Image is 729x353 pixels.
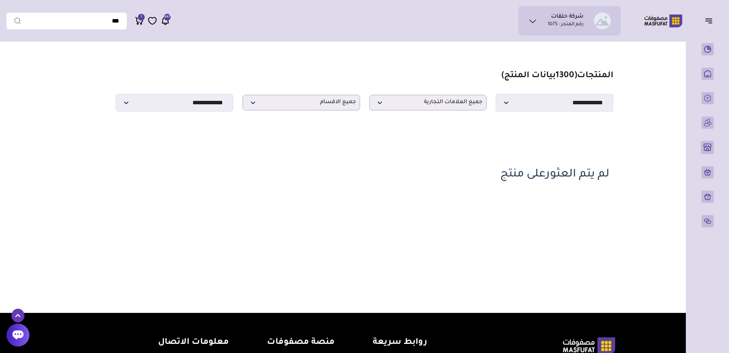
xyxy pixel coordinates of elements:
[135,16,144,26] a: 1
[120,167,609,182] h2: لم يتم العثورعلى منتج
[594,12,611,29] img: شركة حلقات
[373,337,427,348] h4: روابط سريعة
[639,13,688,28] img: Logo
[247,99,356,106] span: جميع الاقسام
[373,99,483,106] span: جميع العلامات التجارية
[141,14,142,21] span: 1
[501,71,577,81] span: ( بيانات المنتج)
[129,337,229,348] h4: معلومات الاتصال
[242,95,360,110] p: جميع الاقسام
[161,16,170,26] a: 447
[501,71,613,82] h1: المنتجات
[267,337,335,348] h4: منصة مصفوفات
[556,71,574,81] span: 1300
[551,13,584,21] h1: شركة حلقات
[369,95,487,110] p: جميع العلامات التجارية
[548,21,584,29] p: رقم المتجر : 1075
[164,14,170,21] span: 447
